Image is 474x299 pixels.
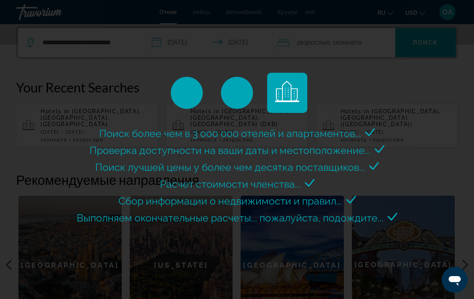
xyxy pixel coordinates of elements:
[442,267,468,293] iframe: Кнопка запуска окна обмена сообщениями
[99,127,361,139] span: Поиск более чем в 3 000 000 отелей и апартаментов...
[95,161,365,173] span: Поиск лучшей цены у более чем десятка поставщиков...
[77,212,384,224] span: Выполняем окончательные расчеты... пожалуйста, подождите...
[118,195,342,207] span: Сбор информации о недвижимости и правил...
[160,178,301,190] span: Расчет стоимости членства...
[90,144,371,156] span: Проверка доступности на ваши даты и местоположение...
